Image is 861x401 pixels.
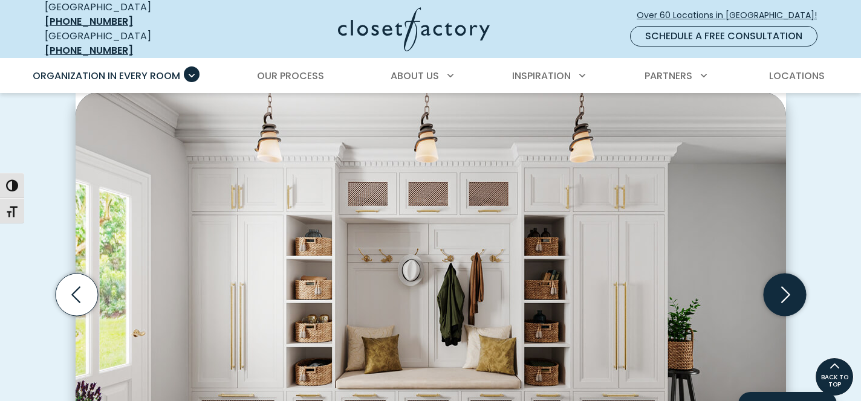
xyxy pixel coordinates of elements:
span: Our Process [257,69,324,83]
span: Organization in Every Room [33,69,180,83]
span: About Us [391,69,439,83]
span: Over 60 Locations in [GEOGRAPHIC_DATA]! [637,9,827,22]
nav: Primary Menu [24,59,837,93]
a: [PHONE_NUMBER] [45,43,133,57]
span: Inspiration [512,69,571,83]
a: Over 60 Locations in [GEOGRAPHIC_DATA]! [636,5,827,26]
a: [PHONE_NUMBER] [45,14,133,28]
div: [GEOGRAPHIC_DATA] [45,29,220,58]
span: BACK TO TOP [816,374,853,388]
button: Previous slide [51,269,103,321]
a: BACK TO TOP [815,358,854,396]
button: Next slide [759,269,811,321]
a: Schedule a Free Consultation [630,26,817,47]
span: Locations [769,69,825,83]
img: Closet Factory Logo [338,7,490,51]
span: Partners [645,69,692,83]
